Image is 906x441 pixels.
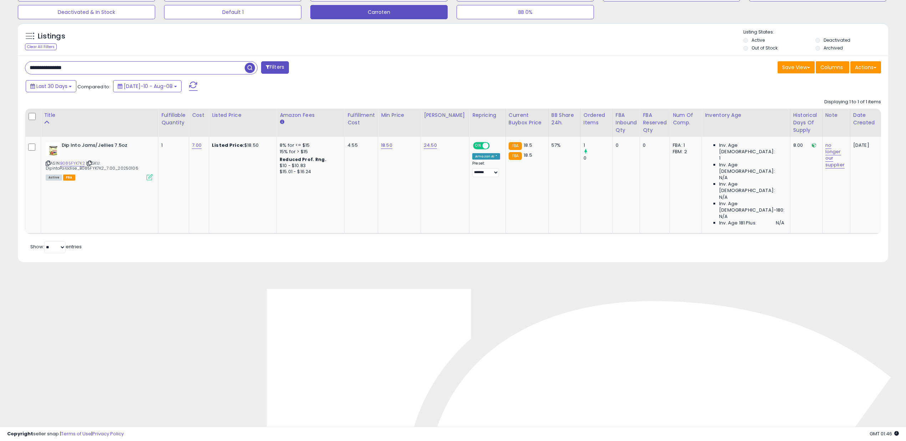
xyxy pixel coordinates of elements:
[161,111,186,126] div: Fulfillable Quantity
[261,61,289,74] button: Filters
[46,142,153,180] div: ASIN:
[616,142,635,149] div: 0
[816,61,849,73] button: Columns
[280,163,339,169] div: $10 - $10.83
[347,111,375,126] div: Fulfillment Cost
[719,213,728,220] span: N/A
[38,31,65,41] h5: Listings
[60,160,85,166] a: B085FYK7K2
[524,152,532,159] span: 18.5
[30,243,82,250] span: Show: entries
[280,142,339,149] div: 8% for <= $15
[793,142,817,149] div: 8.00
[212,111,274,119] div: Listed Price
[381,142,392,149] a: 18.50
[719,181,784,194] span: Inv. Age [DEMOGRAPHIC_DATA]:
[25,43,57,50] div: Clear All Filters
[584,111,610,126] div: Ordered Items
[719,142,784,155] span: Inv. Age [DEMOGRAPHIC_DATA]:
[551,111,577,126] div: BB Share 24h.
[46,175,62,181] span: All listings currently available for purchase on Amazon
[719,194,728,201] span: N/A
[825,111,847,119] div: Note
[192,111,206,119] div: Cost
[26,80,76,92] button: Last 30 Days
[509,142,522,150] small: FBA
[778,61,815,73] button: Save View
[472,153,500,160] div: Amazon AI *
[18,5,155,19] button: Deactivated & In Stock
[551,142,575,149] div: 57%
[164,5,301,19] button: Default 1
[752,45,778,51] label: Out of Stock
[509,111,545,126] div: Current Buybox Price
[850,61,881,73] button: Actions
[719,155,721,161] span: 1
[673,111,699,126] div: Num of Comp.
[793,111,819,134] div: Historical Days Of Supply
[46,160,138,171] span: | SKU: DipintoParadise_B085FYK7K2_7.00_20250106
[113,80,182,92] button: [DATE]-10 - Aug-08
[616,111,637,134] div: FBA inbound Qty
[124,83,173,90] span: [DATE]-10 - Aug-08
[77,83,110,90] span: Compared to:
[825,142,845,168] a: no longer our supplier
[310,5,448,19] button: Carroten
[853,142,882,149] div: [DATE]
[719,162,784,175] span: Inv. Age [DEMOGRAPHIC_DATA]:
[853,111,884,126] div: Date Created
[424,111,466,119] div: [PERSON_NAME]
[820,64,843,71] span: Columns
[719,175,728,181] span: N/A
[212,142,271,149] div: $18.50
[824,45,843,51] label: Archived
[472,111,503,119] div: Repricing
[719,220,757,226] span: Inv. Age 181 Plus:
[46,142,60,156] img: 41il1CMLG2L._SL40_.jpg
[36,83,67,90] span: Last 30 Days
[474,143,483,149] span: ON
[63,175,75,181] span: FBA
[381,111,418,119] div: Min Price
[212,142,244,149] b: Listed Price:
[776,220,784,226] span: N/A
[643,142,664,149] div: 0
[643,111,667,134] div: FBA Reserved Qty
[280,156,326,162] b: Reduced Prof. Rng.
[280,149,339,155] div: 15% for > $15
[584,155,612,161] div: 0
[584,142,612,149] div: 1
[280,169,339,175] div: $15.01 - $16.24
[192,142,202,149] a: 7.00
[705,111,787,119] div: Inventory Age
[719,201,784,213] span: Inv. Age [DEMOGRAPHIC_DATA]-180:
[457,5,594,19] button: BB 0%
[280,111,341,119] div: Amazon Fees
[524,142,532,149] span: 18.5
[280,119,284,125] small: Amazon Fees.
[161,142,183,149] div: 1
[424,142,437,149] a: 24.50
[752,37,765,43] label: Active
[347,142,372,149] div: 4.55
[509,152,522,160] small: FBA
[673,149,696,155] div: FBM: 2
[489,143,500,149] span: OFF
[824,37,850,43] label: Deactivated
[743,29,888,36] p: Listing States:
[44,111,155,119] div: Title
[62,142,148,151] b: Dip Into Jams/Jellies 7.5oz
[472,161,500,177] div: Preset:
[824,99,881,105] div: Displaying 1 to 1 of 1 items
[673,142,696,149] div: FBA: 1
